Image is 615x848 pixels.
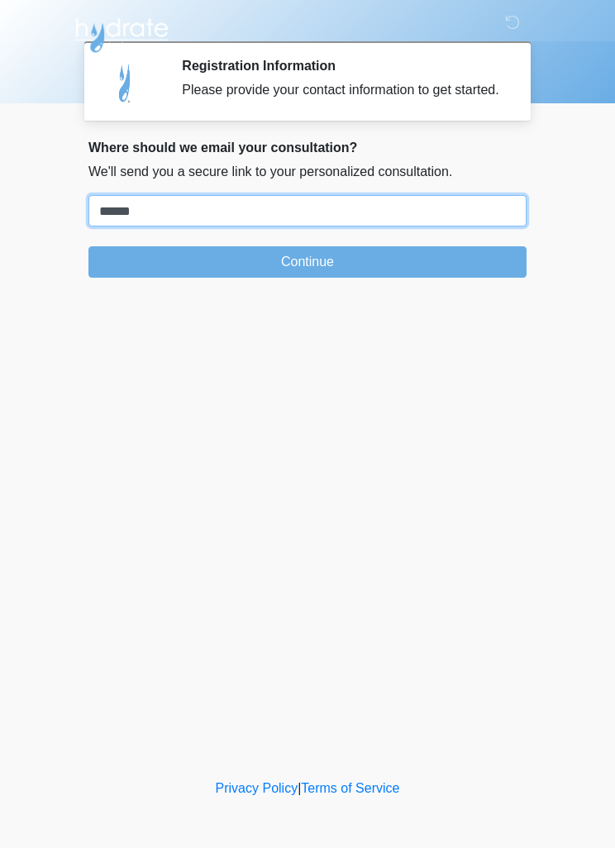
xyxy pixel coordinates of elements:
img: Agent Avatar [101,58,150,107]
a: Terms of Service [301,781,399,795]
div: Please provide your contact information to get started. [182,80,502,100]
a: | [298,781,301,795]
img: Hydrate IV Bar - Scottsdale Logo [72,12,171,54]
a: Privacy Policy [216,781,298,795]
p: We'll send you a secure link to your personalized consultation. [88,162,527,182]
h2: Where should we email your consultation? [88,140,527,155]
button: Continue [88,246,527,278]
